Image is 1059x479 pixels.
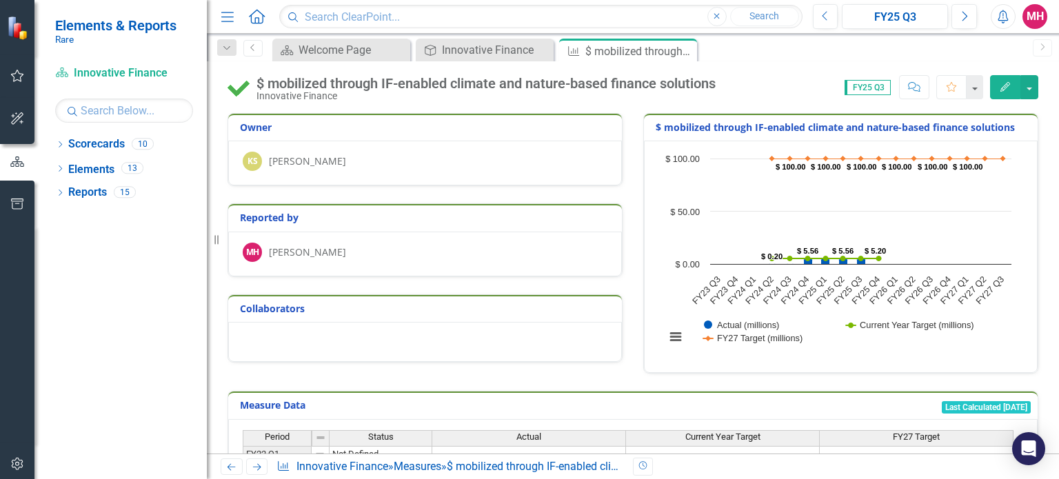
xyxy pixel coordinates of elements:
button: MH [1022,4,1047,29]
path: FY27 Q2, 100. FY27 Target (millions). [982,156,988,161]
text: $ 5.20 [865,247,886,255]
div: KS [243,152,262,171]
div: 10 [132,139,154,150]
div: $ mobilized through IF-enabled climate and nature-based finance solutions [256,76,716,91]
div: FY25 Q3 [847,9,943,26]
path: FY24 Q4, 100. FY27 Target (millions). [805,156,811,161]
div: » » [276,459,623,475]
text: FY26 Q3 [902,274,935,307]
a: Reports [68,185,107,201]
text: $ 5.56 [797,247,818,255]
h3: Collaborators [240,303,615,314]
text: FY23 Q4 [708,274,740,307]
text: $ 5.56 [832,247,854,255]
a: Innovative Finance [419,41,550,59]
path: FY26 Q4, 100. FY27 Target (millions). [947,156,953,161]
text: $ 100.00 [953,163,983,171]
div: 15 [114,187,136,198]
text: FY24 Q4 [779,274,811,307]
text: $ 0.00 [675,259,700,269]
button: View chart menu, Chart [666,327,685,347]
path: FY25 Q2, 5.2. Current Year Target (millions). [840,256,846,261]
a: Scorecards [68,136,125,152]
path: FY24 Q2, 5.2. Current Year Target (millions). [769,256,775,261]
text: Current Year Target (millions) [860,320,974,330]
text: $ 100.00 [847,163,877,171]
span: Last Calculated [DATE] [942,401,1031,414]
a: Innovative Finance [55,65,193,81]
a: Elements [68,162,114,178]
path: FY25 Q4, 100. FY27 Target (millions). [876,156,882,161]
button: Search [730,7,799,26]
text: FY25 Q1 [796,274,829,307]
a: Innovative Finance [296,460,388,473]
text: FY23 Q3 [690,274,723,307]
text: Actual (millions) [717,320,779,330]
text: FY24 Q3 [761,274,794,307]
span: FY27 Target [893,432,940,442]
div: Innovative Finance [256,91,716,101]
span: Current Year Target [685,432,760,442]
div: $ mobilized through IF-enabled climate and nature-based finance solutions [585,43,694,60]
text: $ 100.00 [665,154,700,164]
div: Open Intercom Messenger [1012,432,1045,465]
text: $ 50.00 [670,207,700,217]
h3: Owner [240,122,615,132]
path: FY25 Q1, 100. FY27 Target (millions). [823,156,829,161]
h3: Measure Data [240,400,576,410]
text: FY25 Q4 [849,274,882,307]
div: Innovative Finance [442,41,550,59]
div: Welcome Page [299,41,407,59]
a: Measures [394,460,441,473]
img: 8DAGhfEEPCf229AAAAAElFTkSuQmCC [315,432,326,443]
input: Search Below... [55,99,193,123]
text: FY25 Q3 [832,274,865,307]
text: $ 100.00 [918,163,948,171]
text: $ 100.00 [882,163,912,171]
h3: Reported by [240,212,615,223]
path: FY24 Q3, 100. FY27 Target (millions). [787,156,793,161]
button: Show Actual (millions) [704,320,780,330]
g: FY27 Target (millions), series 3 of 3. Line with 17 data points. [719,156,1006,161]
path: FY25 Q3, 5.2. Current Year Target (millions). [858,256,864,261]
path: FY26 Q3, 100. FY27 Target (millions). [929,156,935,161]
button: FY25 Q3 [842,4,948,29]
text: FY26 Q1 [867,274,900,307]
div: MH [243,243,262,262]
path: FY27 Q1, 100. FY27 Target (millions). [965,156,970,161]
text: FY26 Q2 [885,274,918,307]
text: FY25 Q2 [814,274,847,307]
div: [PERSON_NAME] [269,245,346,259]
div: [PERSON_NAME] [269,154,346,168]
span: Actual [516,432,541,442]
span: Status [368,432,394,442]
path: FY25 Q2, 100. FY27 Target (millions). [840,156,846,161]
text: FY27 Q2 [956,274,989,307]
path: FY25 Q4, 5.2. Current Year Target (millions). [876,256,882,261]
input: Search ClearPoint... [279,5,802,29]
path: FY25 Q3, 100. FY27 Target (millions). [858,156,864,161]
img: ClearPoint Strategy [7,15,31,39]
path: FY24 Q3, 5.2. Current Year Target (millions). [787,256,793,261]
div: $ mobilized through IF-enabled climate and nature-based finance solutions [447,460,809,473]
path: FY24 Q4, 5.2. Current Year Target (millions). [805,256,811,261]
button: Show FY27 Target (millions) [703,334,803,343]
button: Show Current Year Target (millions) [846,320,974,330]
path: FY27 Q3, 100. FY27 Target (millions). [1000,156,1006,161]
text: FY24 Q2 [743,274,776,307]
text: FY27 Target (millions) [717,333,803,343]
path: FY25 Q1, 5.2. Current Year Target (millions). [823,256,829,261]
div: Chart. Highcharts interactive chart. [658,152,1023,358]
span: Period [265,432,290,442]
text: FY27 Q1 [938,274,971,307]
path: FY26 Q2, 100. FY27 Target (millions). [911,156,917,161]
text: FY26 Q4 [920,274,953,307]
text: $ 0.20 [761,252,783,261]
span: FY25 Q3 [845,80,891,95]
path: FY26 Q1, 100. FY27 Target (millions). [894,156,899,161]
h3: $ mobilized through IF-enabled climate and nature-based finance solutions [656,122,1031,132]
text: $ 100.00 [811,163,841,171]
path: FY24 Q2, 100. FY27 Target (millions). [769,156,775,161]
span: Elements & Reports [55,17,176,34]
small: Rare [55,34,176,45]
